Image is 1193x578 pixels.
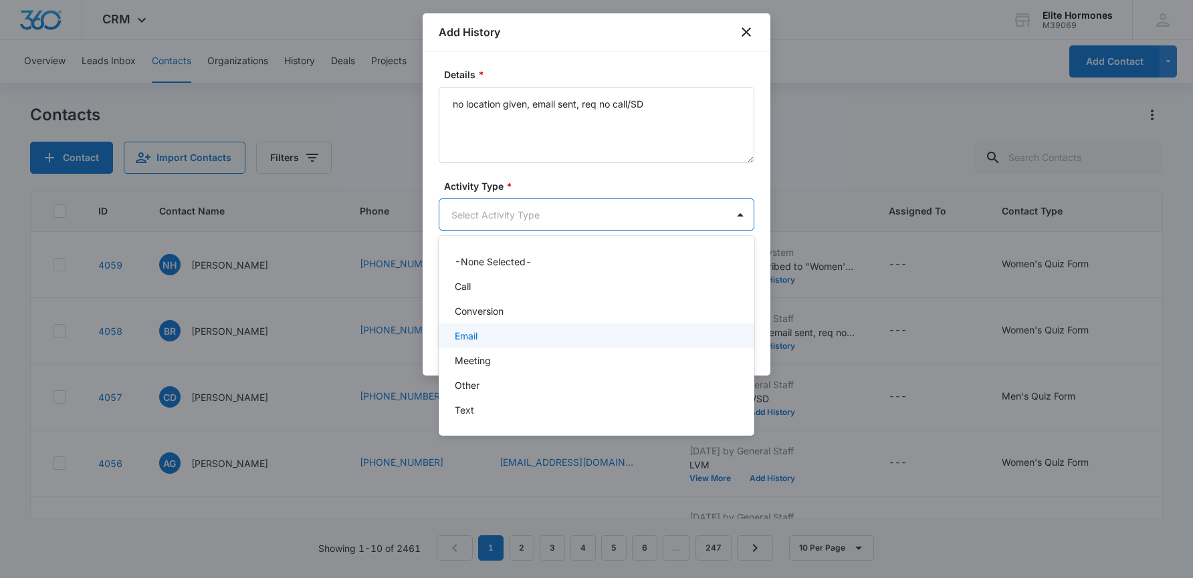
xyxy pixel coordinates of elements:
p: Other [455,378,479,392]
p: Email [455,329,477,343]
p: Conversion [455,304,504,318]
p: Call [455,279,471,293]
p: Text [455,403,474,417]
p: -None Selected- [455,255,532,269]
p: Meeting [455,353,491,368]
